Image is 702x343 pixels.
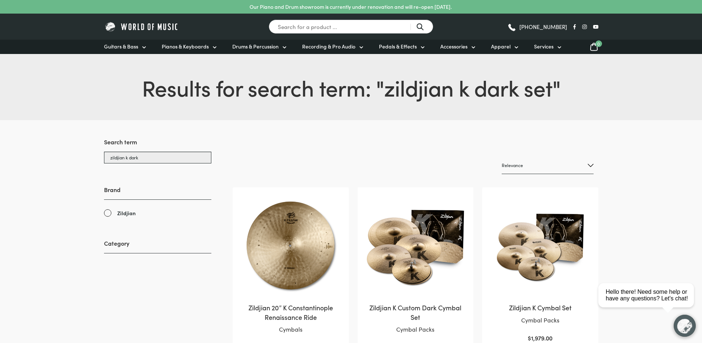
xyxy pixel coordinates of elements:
h3: Category [104,239,211,253]
h2: Zildjian K Cymbal Set [490,303,591,312]
p: Cymbal Packs [490,315,591,325]
select: Shop order [502,157,594,174]
img: Zildjian 20" K Constantinople Renaissance Ride [240,195,341,296]
span: Recording & Pro Audio [302,43,355,50]
span: Zildjian [117,209,136,217]
h3: Search term [104,138,211,152]
span: Pedals & Effects [379,43,417,50]
span: Services [534,43,554,50]
span: [PHONE_NUMBER] [519,24,567,29]
span: zildjian k dark set [384,72,552,102]
span: Accessories [440,43,468,50]
span: Apparel [491,43,511,50]
span: Guitars & Bass [104,43,138,50]
h1: Results for search term: " " [104,72,598,102]
input: Search for a product ... [269,19,433,34]
input: Search products... [104,152,211,163]
h2: Zildjian 20″ K Constantinople Renaissance Ride [240,303,341,321]
img: Zildjian K Cymbal Set [490,195,591,296]
a: Zildjian [104,209,211,217]
h2: Zildjian K Custom Dark Cymbal Set [365,303,466,321]
div: Brand [104,185,211,217]
img: Zildjian K Custom Dark Cymbal Set [365,195,466,296]
h3: Brand [104,185,211,200]
span: Drums & Percussion [232,43,279,50]
a: [PHONE_NUMBER] [507,21,567,32]
a: Zildjian K Cymbal SetCymbal Packs $1,979.00 [490,195,591,343]
p: Our Piano and Drum showroom is currently under renovation and will re-open [DATE]. [250,3,452,11]
img: World of Music [104,21,179,32]
span: $ [528,334,531,342]
p: Cymbals [240,325,341,334]
p: Cymbal Packs [365,325,466,334]
span: 0 [595,40,602,47]
iframe: Chat with our support team [595,262,702,343]
bdi: 1,979.00 [528,334,552,342]
span: Pianos & Keyboards [162,43,209,50]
